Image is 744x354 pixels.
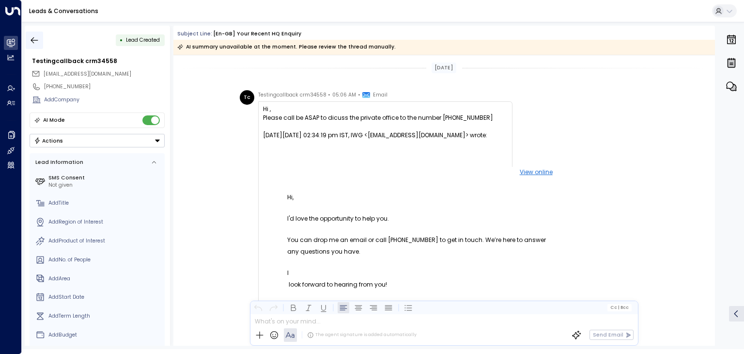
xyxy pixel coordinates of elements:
[30,134,165,147] button: Actions
[610,305,629,310] span: Cc Bcc
[252,302,264,313] button: Undo
[358,90,360,100] span: •
[373,90,387,100] span: Email
[48,181,162,189] div: Not given
[48,275,162,283] div: AddArea
[287,192,553,203] p: Hi,
[44,96,165,104] div: AddCompany
[432,63,456,73] div: [DATE]
[618,305,619,310] span: |
[48,174,162,182] label: SMS Consent
[263,131,508,140] div: [DATE][DATE] 02:34:19 pm IST, IWG <[EMAIL_ADDRESS][DOMAIN_NAME]> wrote:
[48,237,162,245] div: AddProduct of Interest
[307,332,417,338] div: The agent signature is added automatically
[34,137,63,144] div: Actions
[32,57,165,65] div: Testingcallback crm34558
[263,113,508,122] div: Please call be ASAP to dicuss the private office to the number [PHONE_NUMBER]
[240,90,254,105] div: Tc
[328,90,330,100] span: •
[48,218,162,226] div: AddRegion of Interest
[48,293,162,301] div: AddStart Date
[177,30,212,37] span: Subject Line:
[44,70,131,78] span: testingcallbackcrm34558@yahoo.com
[263,105,508,113] div: Hi ,
[44,70,131,78] span: [EMAIL_ADDRESS][DOMAIN_NAME]
[48,256,162,264] div: AddNo. of People
[48,199,162,207] div: AddTitle
[30,134,165,147] div: Button group with a nested menu
[213,30,301,38] div: [en-GB] Your recent HQ enquiry
[33,159,83,166] div: Lead Information
[43,115,65,125] div: AI Mode
[120,33,123,47] div: •
[126,36,160,44] span: Lead Created
[287,267,553,290] p: I look forward to hearing from you!
[48,331,162,339] div: AddBudget
[267,302,279,313] button: Redo
[44,83,165,91] div: [PHONE_NUMBER]
[287,213,553,225] p: I'd love the opportunity to help you.
[258,90,326,100] span: Testingcallback crm34558
[48,312,162,320] div: AddTerm Length
[607,304,632,311] button: Cc|Bcc
[520,167,553,177] a: View online
[177,42,396,52] div: AI summary unavailable at the moment. Please review the thread manually.
[287,234,553,257] p: You can drop me an email or call [PHONE_NUMBER] to get in touch. We’re here to answer any questio...
[332,90,356,100] span: 05:06 AM
[29,7,98,15] a: Leads & Conversations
